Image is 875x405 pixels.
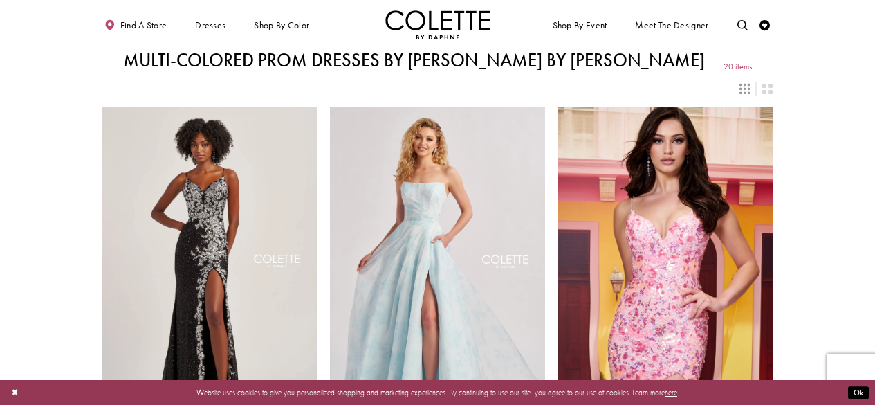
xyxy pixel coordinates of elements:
[735,10,750,39] a: Toggle search
[553,20,607,30] span: Shop By Event
[724,62,752,71] span: 20 items
[739,84,750,94] span: Switch layout to 3 columns
[762,84,773,94] span: Switch layout to 2 columns
[848,386,869,399] button: Submit Dialog
[385,10,490,39] img: Colette by Daphne
[192,10,228,39] span: Dresses
[102,10,169,39] a: Find a store
[75,386,800,399] p: Website uses cookies to give you personalized shopping and marketing experiences. By continuing t...
[6,384,24,402] button: Close Dialog
[665,388,677,397] a: here
[633,10,712,39] a: Meet the designer
[254,20,309,30] span: Shop by color
[252,10,312,39] span: Shop by color
[635,20,708,30] span: Meet the designer
[385,10,490,39] a: Visit Home Page
[195,20,225,30] span: Dresses
[120,20,167,30] span: Find a store
[123,50,705,71] h1: Multi-Colored Prom Dresses by [PERSON_NAME] by [PERSON_NAME]
[95,77,779,100] div: Layout Controls
[550,10,609,39] span: Shop By Event
[757,10,773,39] a: Check Wishlist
